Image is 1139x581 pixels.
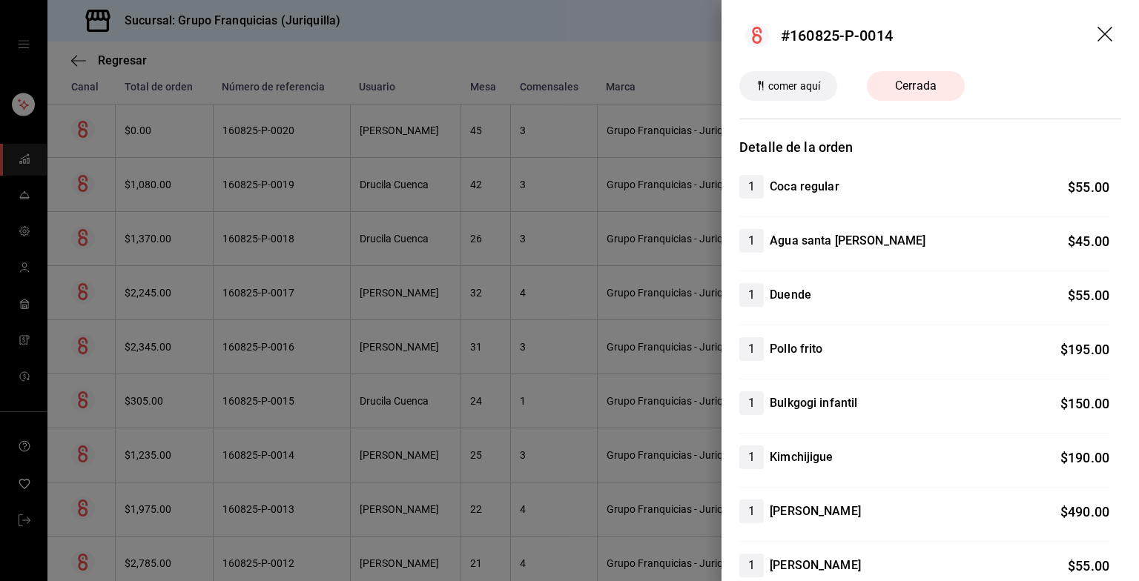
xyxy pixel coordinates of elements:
[770,232,925,250] h4: Agua santa [PERSON_NAME]
[1068,179,1109,195] span: $ 55.00
[739,557,764,574] span: 1
[739,394,764,412] span: 1
[1068,288,1109,303] span: $ 55.00
[739,502,764,520] span: 1
[886,77,945,95] span: Cerrada
[770,448,833,466] h4: Kimchijigue
[770,286,811,304] h4: Duende
[770,178,839,196] h4: Coca regular
[770,394,857,412] h4: Bulkgogi infantil
[770,557,861,574] h4: [PERSON_NAME]
[1060,504,1109,519] span: $ 490.00
[739,340,764,358] span: 1
[770,340,822,358] h4: Pollo frito
[739,137,1121,157] h3: Detalle de la orden
[762,79,826,94] span: comer aquí
[739,232,764,250] span: 1
[781,24,893,47] div: #160825-P-0014
[1060,342,1109,357] span: $ 195.00
[1060,450,1109,465] span: $ 190.00
[739,448,764,466] span: 1
[1068,233,1109,249] span: $ 45.00
[739,286,764,304] span: 1
[739,178,764,196] span: 1
[1097,27,1115,44] button: arrastrar
[770,502,861,520] h4: [PERSON_NAME]
[1060,396,1109,411] span: $ 150.00
[1068,558,1109,574] span: $ 55.00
